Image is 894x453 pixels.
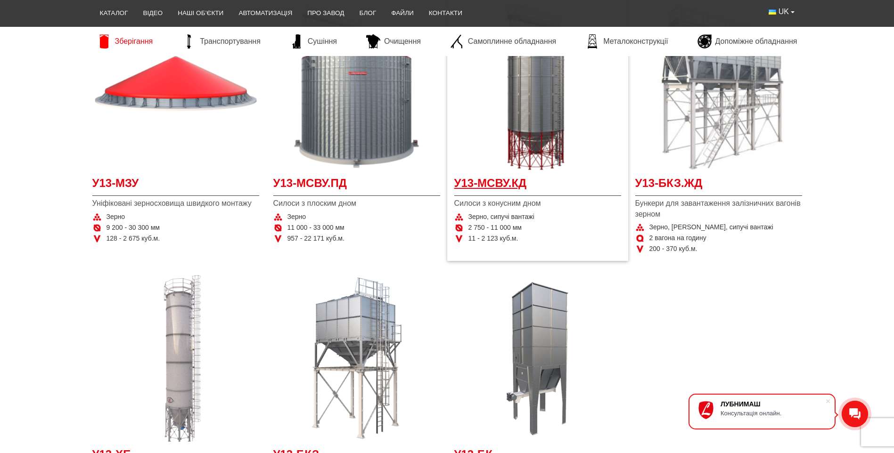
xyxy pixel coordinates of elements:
span: Очищення [384,36,421,47]
span: Бункери для завантаження залізничних вагонів зерном [635,198,802,219]
span: Транспортування [200,36,261,47]
a: Каталог [92,3,136,24]
span: 200 - 370 куб.м. [649,244,697,254]
a: У13-МЗУ [92,175,259,196]
img: Українська [769,9,776,15]
a: Зберігання [92,34,158,49]
a: Транспортування [177,34,265,49]
a: Сушіння [285,34,342,49]
span: 128 - 2 675 куб.м. [107,234,160,243]
span: 2 750 - 11 000 мм [468,223,522,233]
span: Зерно [287,212,306,222]
span: Допоміжне обладнання [715,36,797,47]
button: UK [761,3,802,21]
a: Про завод [300,3,352,24]
a: Файли [384,3,421,24]
a: Відео [136,3,171,24]
span: Зерно [107,212,125,222]
span: Зерно, [PERSON_NAME], сипучі вантажі [649,223,773,232]
span: Зерно, сипучі вантажі [468,212,534,222]
span: 2 вагона на годину [649,234,706,243]
span: Самоплинне обладнання [468,36,556,47]
a: У13-МСВУ.ПД [273,175,440,196]
a: Контакти [421,3,470,24]
span: Зберігання [115,36,153,47]
span: 957 - 22 171 куб.м. [287,234,344,243]
span: Силоси з плоским дном [273,198,440,209]
a: Блог [352,3,384,24]
span: Металоконструкції [603,36,668,47]
span: 11 - 2 123 куб.м. [468,234,518,243]
a: Очищення [361,34,426,49]
span: 11 000 - 33 000 мм [287,223,344,233]
span: UK [779,7,789,17]
a: У13-МСВУ.КД [454,175,621,196]
a: Металоконструкції [581,34,673,49]
span: Сушіння [308,36,337,47]
a: Автоматизація [231,3,300,24]
a: Допоміжне обладнання [693,34,802,49]
a: У13-БКЗ.ЖД [635,175,802,196]
span: Уніфіковані зерносховища швидкого монтажу [92,198,259,209]
span: Силоси з конусним дном [454,198,621,209]
a: Самоплинне обладнання [445,34,561,49]
a: Наші об’єкти [170,3,231,24]
span: 9 200 - 30 300 мм [107,223,160,233]
div: Консультація онлайн. [721,410,825,417]
div: ЛУБНИМАШ [721,400,825,408]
